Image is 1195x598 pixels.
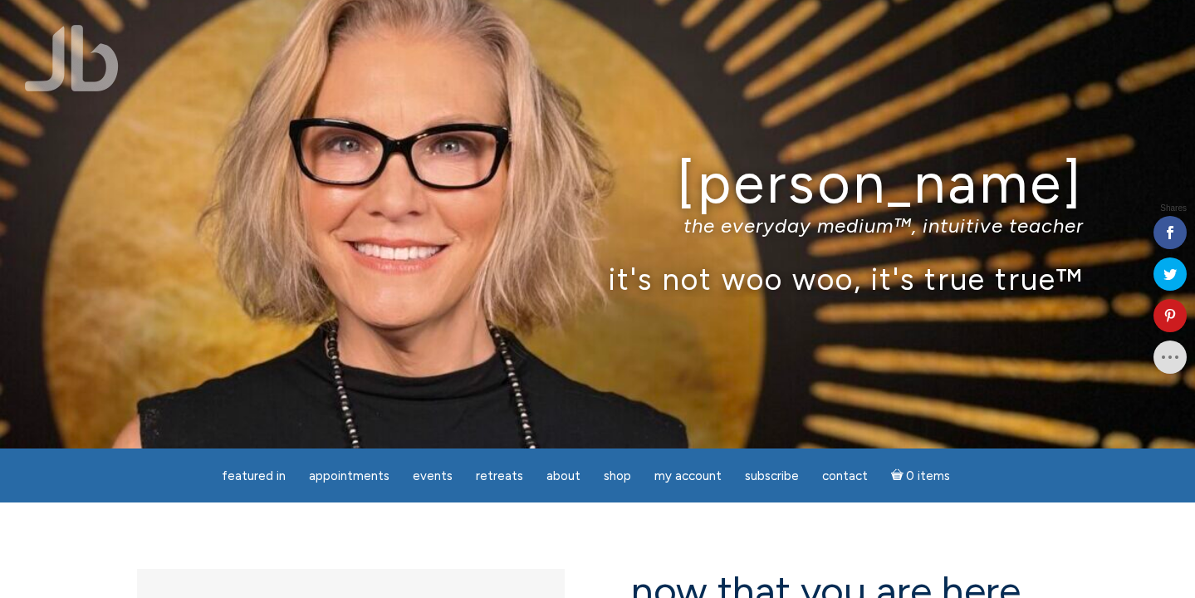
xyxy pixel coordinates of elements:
a: Contact [812,460,878,493]
span: featured in [222,468,286,483]
img: Jamie Butler. The Everyday Medium [25,25,119,91]
a: Retreats [466,460,533,493]
i: Cart [891,468,907,483]
a: Appointments [299,460,399,493]
span: 0 items [906,470,950,483]
span: Shop [604,468,631,483]
a: Shop [594,460,641,493]
p: it's not woo woo, it's true true™ [112,261,1084,297]
a: featured in [212,460,296,493]
a: About [536,460,590,493]
p: the everyday medium™, intuitive teacher [112,213,1084,238]
a: Cart0 items [881,458,961,493]
span: About [546,468,580,483]
span: My Account [654,468,722,483]
span: Events [413,468,453,483]
span: Shares [1160,204,1187,213]
span: Contact [822,468,868,483]
span: Subscribe [745,468,799,483]
span: Retreats [476,468,523,483]
a: Subscribe [735,460,809,493]
span: Appointments [309,468,389,483]
a: Events [403,460,463,493]
a: My Account [644,460,732,493]
h1: [PERSON_NAME] [112,152,1084,214]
